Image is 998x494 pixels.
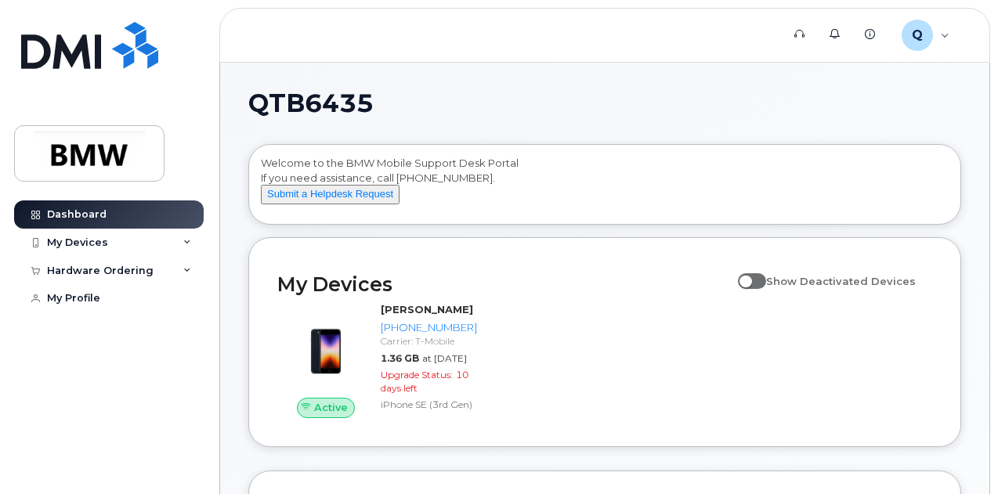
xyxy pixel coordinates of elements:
[314,400,348,415] span: Active
[381,334,477,348] div: Carrier: T-Mobile
[290,310,362,382] img: image20231002-3703462-1angbar.jpeg
[381,320,477,335] div: [PHONE_NUMBER]
[277,302,483,417] a: Active[PERSON_NAME][PHONE_NUMBER]Carrier: T-Mobile1.36 GBat [DATE]Upgrade Status:10 days leftiPho...
[381,352,419,364] span: 1.36 GB
[381,398,477,411] div: iPhone SE (3rd Gen)
[261,187,400,200] a: Submit a Helpdesk Request
[261,156,949,218] div: Welcome to the BMW Mobile Support Desk Portal If you need assistance, call [PHONE_NUMBER].
[738,266,750,279] input: Show Deactivated Devices
[381,369,453,380] span: Upgrade Status:
[766,275,916,287] span: Show Deactivated Devices
[261,185,400,204] button: Submit a Helpdesk Request
[381,303,473,316] strong: [PERSON_NAME]
[248,92,374,115] span: QTB6435
[381,369,468,394] span: 10 days left
[422,352,467,364] span: at [DATE]
[277,272,730,296] h2: My Devices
